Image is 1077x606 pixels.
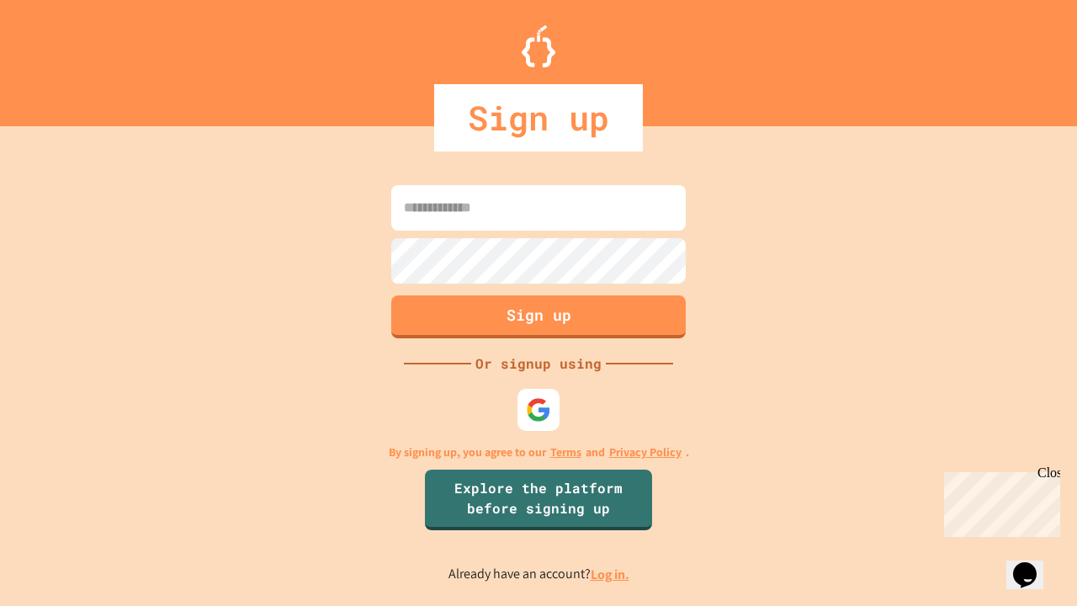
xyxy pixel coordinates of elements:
[937,465,1060,537] iframe: chat widget
[391,295,686,338] button: Sign up
[389,444,689,461] p: By signing up, you agree to our and .
[550,444,581,461] a: Terms
[448,564,629,585] p: Already have an account?
[526,397,551,423] img: google-icon.svg
[7,7,116,107] div: Chat with us now!Close
[1006,539,1060,589] iframe: chat widget
[425,470,652,530] a: Explore the platform before signing up
[591,566,629,583] a: Log in.
[471,353,606,374] div: Or signup using
[434,84,643,151] div: Sign up
[522,25,555,67] img: Logo.svg
[609,444,682,461] a: Privacy Policy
